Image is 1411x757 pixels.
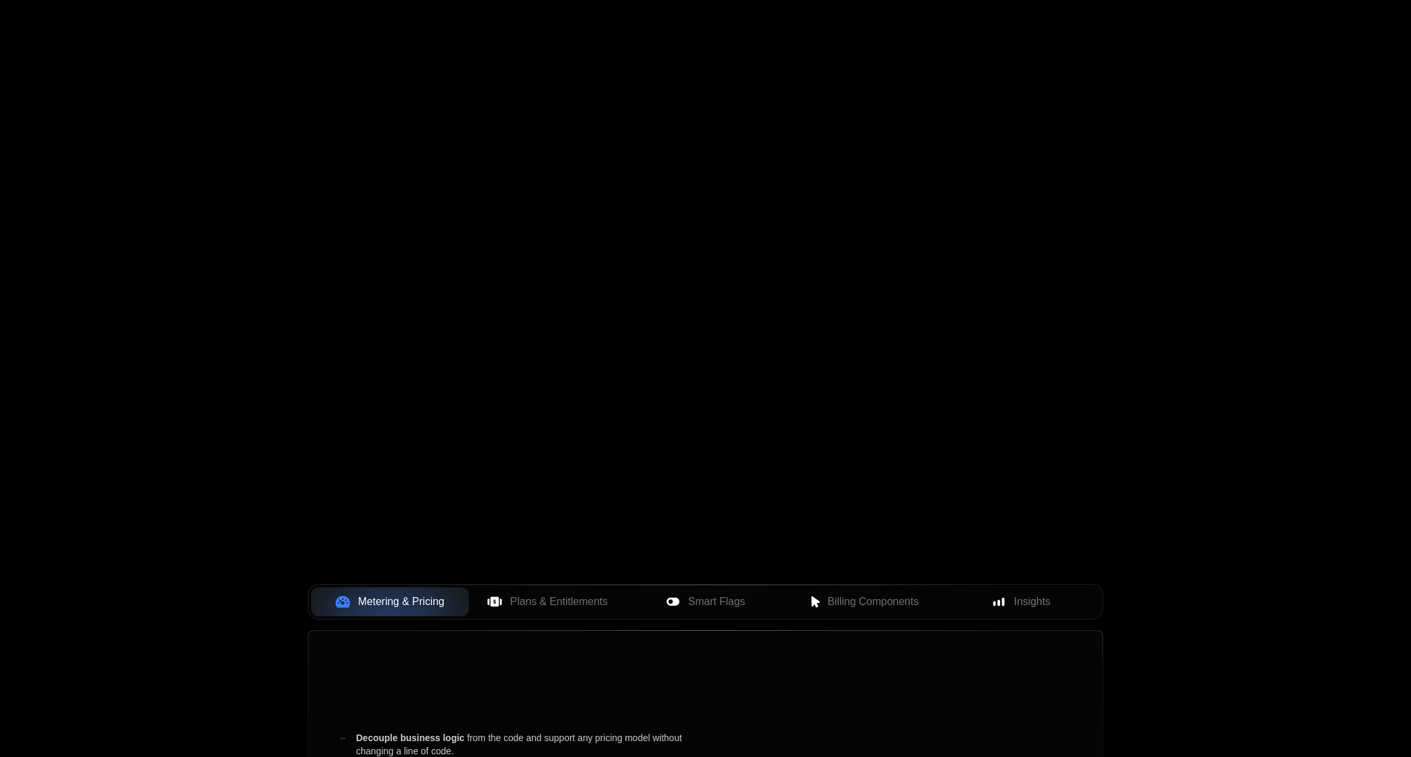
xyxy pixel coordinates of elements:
[627,587,785,616] button: Smart Flags
[358,594,445,610] span: Metering & Pricing
[356,733,464,743] span: Decouple business logic
[942,587,1100,616] button: Insights
[510,594,608,610] span: Plans & Entitlements
[828,594,919,610] span: Billing Components
[688,594,745,610] span: Smart Flags
[311,587,469,616] button: Metering & Pricing
[784,587,942,616] button: Billing Components
[469,587,627,616] button: Plans & Entitlements
[1014,594,1050,610] span: Insights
